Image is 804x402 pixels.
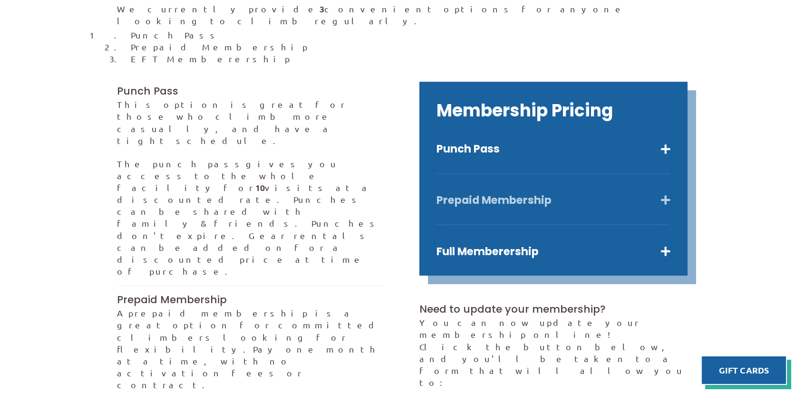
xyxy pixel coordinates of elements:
[131,53,687,65] li: EFT Memberership
[419,316,688,388] p: You can now update your membership online! Click the button below, and you'll be taken to a form ...
[320,3,324,14] strong: 3
[117,158,385,278] p: The punch pass
[131,41,687,53] li: Prepaid Membership
[117,3,688,27] p: We currently provide convenient options for anyone looking to climb regularly.
[255,182,265,193] strong: 10
[117,293,385,307] h3: Prepaid Membership
[117,308,383,354] span: A prepaid membership is a great option for committed climbers looking for flexibility.
[117,307,385,391] p: Pay one month at a time, with no activation fees or contract.
[419,302,688,316] h3: Need to update your membership?
[436,99,670,123] h2: Membership Pricing
[117,159,381,277] span: gives you access to the whole facility for visits at a discounted rate. Punches can be shared wit...
[117,84,385,98] h3: Punch Pass
[131,29,687,41] li: Punch Pass
[117,98,385,146] p: This option is great for those who climb more casually, and have a tight schedule.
